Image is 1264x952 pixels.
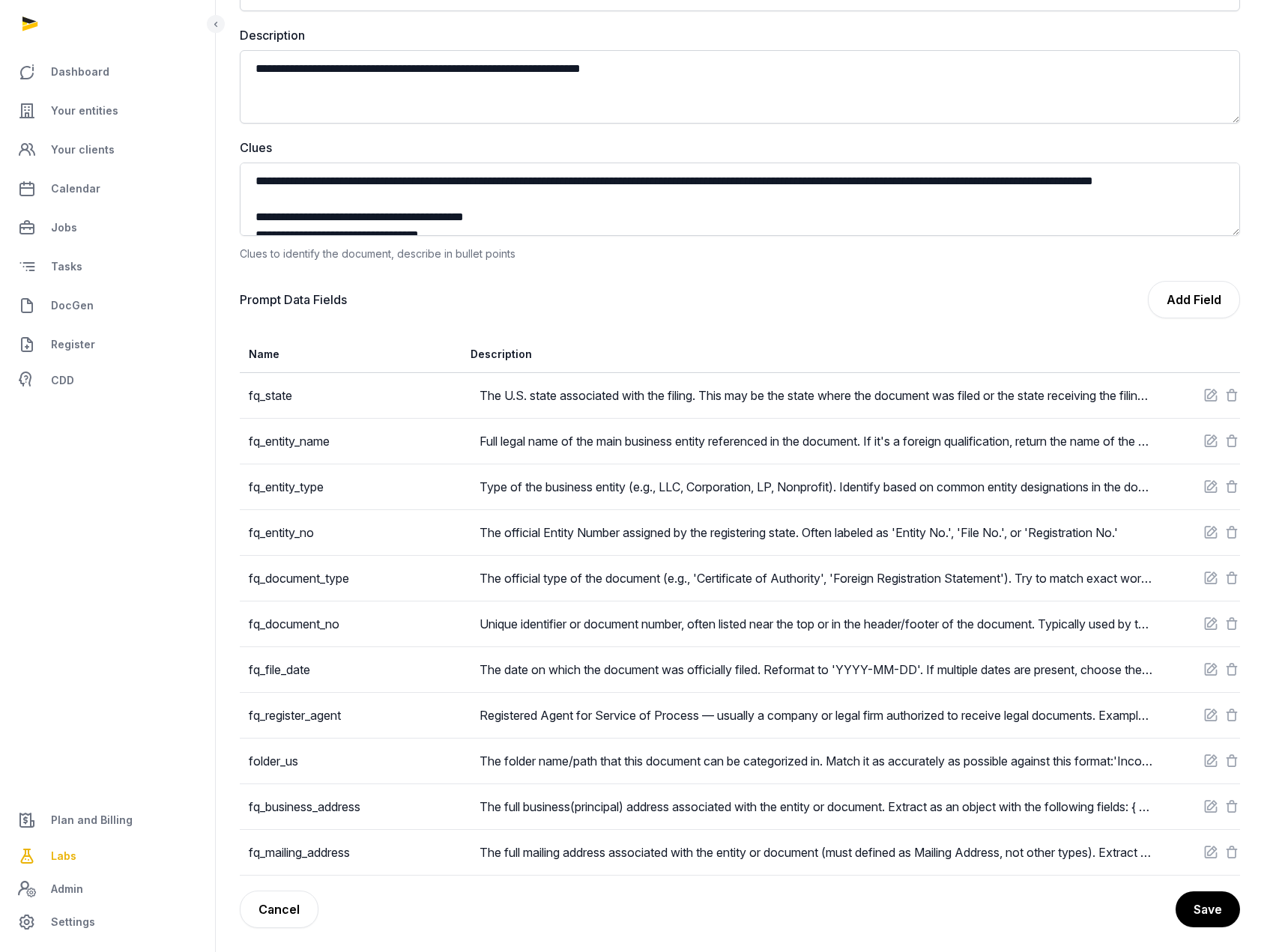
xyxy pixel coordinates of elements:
button: Save [1176,891,1240,927]
td: fq_entity_type [240,464,471,510]
td: fq_mailing_address [240,830,471,876]
div: Clues to identify the document, describe in bullet points [240,245,1240,263]
td: The official type of the document (e.g., 'Certificate of Authority', 'Foreign Registration Statem... [471,556,1154,601]
a: CDD [12,366,203,395]
a: Calendar [12,171,203,207]
a: Jobs [12,210,203,246]
a: Settings [12,904,203,940]
a: Cancel [240,891,318,928]
label: Clues [240,139,1240,157]
a: Your entities [12,93,203,129]
label: Description [240,26,1240,44]
span: Settings [51,913,95,931]
td: Unique identifier or document number, often listed near the top or in the header/footer of the do... [471,601,1154,647]
span: Labs [51,847,76,865]
td: folder_us [240,739,471,784]
td: The full mailing address associated with the entity or document (must defined as Mailing Address,... [471,830,1154,876]
th: Description [471,336,1154,373]
span: Calendar [51,180,100,198]
span: Plan and Billing [51,811,133,829]
td: The official Entity Number assigned by the registering state. Often labeled as 'Entity No.', 'Fil... [471,510,1154,556]
a: Register [12,327,203,363]
span: CDD [51,372,74,389]
td: The U.S. state associated with the filing. This may be the state where the document was filed or ... [471,373,1154,419]
td: Registered Agent for Service of Process — usually a company or legal firm authorized to receive l... [471,693,1154,739]
td: fq_register_agent [240,693,471,739]
td: fq_entity_no [240,510,471,556]
a: Tasks [12,249,203,285]
a: Plan and Billing [12,802,203,838]
span: Jobs [51,219,77,237]
td: fq_file_date [240,647,471,693]
td: fq_document_no [240,601,471,647]
span: Register [51,336,95,354]
a: Your clients [12,132,203,168]
td: fq_document_type [240,556,471,601]
td: fq_state [240,373,471,419]
td: The full business(principal) address associated with the entity or document. Extract as an object... [471,784,1154,830]
a: Dashboard [12,54,203,90]
label: Prompt Data Fields [240,291,347,309]
a: Labs [12,838,203,874]
span: Tasks [51,258,82,276]
span: Your entities [51,102,118,120]
td: fq_entity_name [240,419,471,464]
span: Your clients [51,141,115,159]
td: Full legal name of the main business entity referenced in the document. If it's a foreign qualifi... [471,419,1154,464]
td: The date on which the document was officially filed. Reformat to 'YYYY-MM-DD'. If multiple dates ... [471,647,1154,693]
td: Type of the business entity (e.g., LLC, Corporation, LP, Nonprofit). Identify based on common ent... [471,464,1154,510]
span: Dashboard [51,63,109,81]
a: Admin [12,874,203,904]
td: The folder name/path that this document can be categorized in. Match it as accurately as possible... [471,739,1154,784]
span: DocGen [51,297,94,315]
th: Name [240,336,471,373]
span: Admin [51,880,83,898]
td: fq_business_address [240,784,471,830]
a: DocGen [12,288,203,324]
a: Add Field [1148,281,1240,318]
